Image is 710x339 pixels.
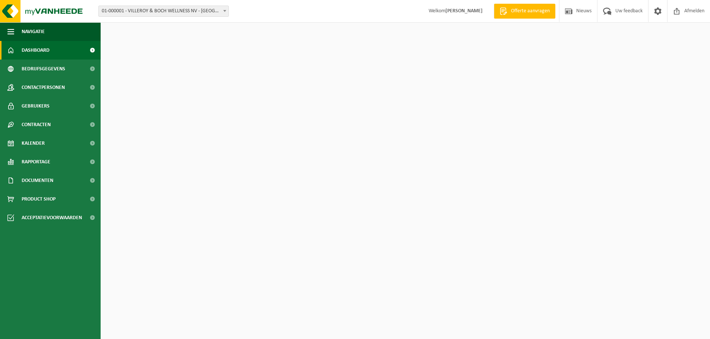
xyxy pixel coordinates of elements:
span: Kalender [22,134,45,153]
span: Contactpersonen [22,78,65,97]
span: Navigatie [22,22,45,41]
span: 01-000001 - VILLEROY & BOCH WELLNESS NV - ROESELARE [99,6,228,16]
span: Bedrijfsgegevens [22,60,65,78]
span: Documenten [22,171,53,190]
span: Gebruikers [22,97,50,115]
span: Acceptatievoorwaarden [22,208,82,227]
span: 01-000001 - VILLEROY & BOCH WELLNESS NV - ROESELARE [98,6,229,17]
span: Rapportage [22,153,50,171]
span: Product Shop [22,190,56,208]
strong: [PERSON_NAME] [445,8,483,14]
span: Dashboard [22,41,50,60]
span: Contracten [22,115,51,134]
a: Offerte aanvragen [494,4,555,19]
span: Offerte aanvragen [509,7,552,15]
